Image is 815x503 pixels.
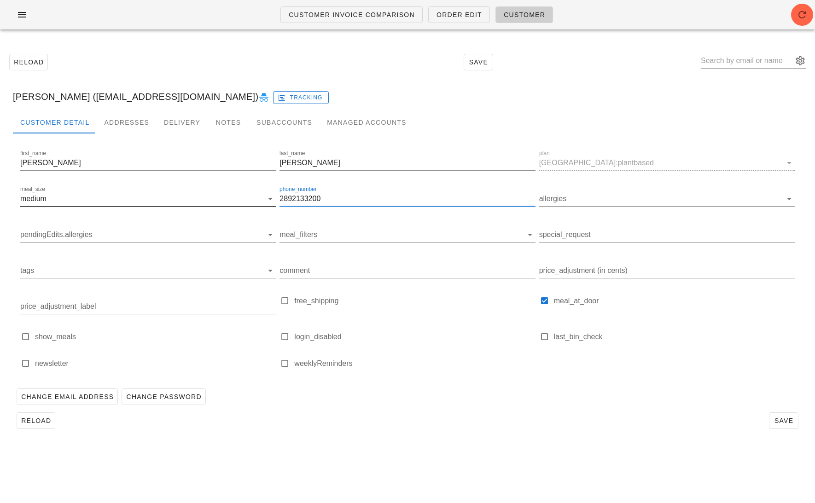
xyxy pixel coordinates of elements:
[13,111,97,133] div: Customer Detail
[35,359,276,368] label: newsletter
[20,186,45,193] label: meal_size
[279,93,323,102] span: Tracking
[436,11,482,18] span: Order Edit
[294,332,535,341] label: login_disabled
[20,227,276,242] div: pendingEdits.allergies
[773,417,794,424] span: Save
[769,412,798,429] button: Save
[21,417,51,424] span: Reload
[122,388,205,405] button: Change Password
[208,111,249,133] div: Notes
[9,54,48,70] button: Reload
[795,55,806,66] button: appended action
[539,150,550,157] label: plan
[294,296,535,306] label: free_shipping
[468,58,489,66] span: Save
[539,191,795,206] div: allergies
[20,191,276,206] div: meal_sizemedium
[428,6,490,23] a: Order Edit
[97,111,157,133] div: Addresses
[495,6,553,23] a: Customer
[280,6,423,23] a: Customer Invoice Comparison
[20,195,47,203] div: medium
[35,332,276,341] label: show_meals
[503,11,545,18] span: Customer
[126,393,201,400] span: Change Password
[273,91,329,104] button: Tracking
[554,332,795,341] label: last_bin_check
[6,82,809,111] div: [PERSON_NAME] ([EMAIL_ADDRESS][DOMAIN_NAME])
[320,111,413,133] div: Managed Accounts
[539,156,795,170] div: plan[GEOGRAPHIC_DATA]:plantbased
[20,150,46,157] label: first_name
[701,53,793,68] input: Search by email or name
[279,227,535,242] div: meal_filters
[279,186,317,193] label: phone_number
[20,263,276,278] div: tags
[279,150,305,157] label: last_name
[273,89,329,104] a: Tracking
[288,11,415,18] span: Customer Invoice Comparison
[249,111,320,133] div: Subaccounts
[13,58,44,66] span: Reload
[17,412,55,429] button: Reload
[554,296,795,306] label: meal_at_door
[157,111,208,133] div: Delivery
[464,54,493,70] button: Save
[17,388,118,405] button: Change Email Address
[294,359,535,368] label: weeklyReminders
[21,393,114,400] span: Change Email Address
